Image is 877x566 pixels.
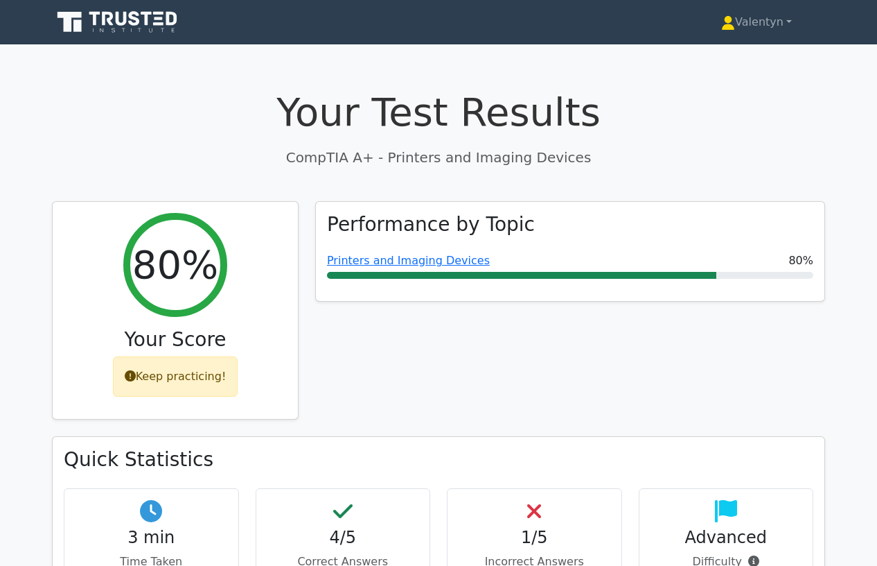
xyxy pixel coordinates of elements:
[267,528,419,548] h4: 4/5
[688,8,825,36] a: Valentyn
[52,89,825,135] h1: Your Test Results
[113,357,238,397] div: Keep practicing!
[52,147,825,168] p: CompTIA A+ - Printers and Imaging Devices
[327,254,490,267] a: Printers and Imaging Devices
[650,528,802,548] h4: Advanced
[459,528,610,548] h4: 1/5
[76,528,227,548] h4: 3 min
[64,448,813,472] h3: Quick Statistics
[64,328,287,352] h3: Your Score
[327,213,535,237] h3: Performance by Topic
[788,252,813,269] span: 80%
[132,241,218,288] h2: 80%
